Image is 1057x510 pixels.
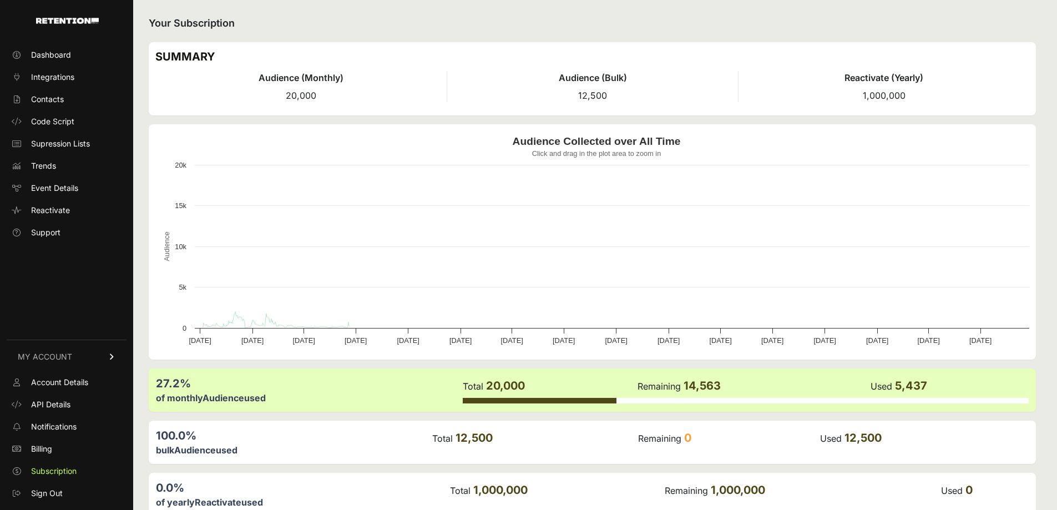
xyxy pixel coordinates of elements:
text: Audience Collected over All Time [513,135,681,147]
span: 14,563 [684,379,721,392]
label: Total [432,433,453,444]
span: 1,000,000 [863,90,906,101]
span: Support [31,227,60,238]
a: Support [7,224,127,241]
text: [DATE] [345,336,367,345]
span: 1,000,000 [473,483,528,497]
div: of yearly used [156,496,449,509]
span: 20,000 [286,90,316,101]
svg: Audience Collected over All Time [155,131,1038,353]
span: 12,500 [578,90,607,101]
span: 20,000 [486,379,525,392]
span: API Details [31,399,70,410]
a: API Details [7,396,127,413]
text: [DATE] [969,336,992,345]
label: Used [871,381,892,392]
a: Trends [7,157,127,175]
span: Dashboard [31,49,71,60]
label: Reactivate [195,497,241,508]
span: 0 [965,483,973,497]
text: [DATE] [189,336,211,345]
label: Total [450,485,471,496]
a: Account Details [7,373,127,391]
text: Click and drag in the plot area to zoom in [532,149,661,158]
span: Code Script [31,116,74,127]
text: [DATE] [449,336,472,345]
text: [DATE] [917,336,939,345]
a: Sign Out [7,484,127,502]
text: 15k [175,201,186,210]
span: 5,437 [895,379,927,392]
span: Reactivate [31,205,70,216]
div: bulk used [156,443,431,457]
text: 5k [179,283,186,291]
label: Used [941,485,963,496]
span: 1,000,000 [711,483,765,497]
text: [DATE] [866,336,888,345]
span: Notifications [31,421,77,432]
text: 10k [175,243,186,251]
div: 27.2% [156,376,462,391]
h4: Audience (Monthly) [155,71,447,84]
a: Reactivate [7,201,127,219]
text: [DATE] [553,336,575,345]
span: Supression Lists [31,138,90,149]
label: Audience [174,445,216,456]
text: 20k [175,161,186,169]
span: Sign Out [31,488,63,499]
label: Remaining [638,381,681,392]
span: Billing [31,443,52,455]
a: Supression Lists [7,135,127,153]
text: 0 [183,324,186,332]
text: [DATE] [814,336,836,345]
span: Subscription [31,466,77,477]
text: [DATE] [761,336,783,345]
text: [DATE] [658,336,680,345]
text: Audience [163,231,171,261]
div: of monthly used [156,391,462,405]
a: Contacts [7,90,127,108]
a: Code Script [7,113,127,130]
span: 12,500 [456,431,493,445]
div: 100.0% [156,428,431,443]
text: [DATE] [500,336,523,345]
label: Used [820,433,842,444]
img: Retention.com [36,18,99,24]
span: Event Details [31,183,78,194]
label: Remaining [665,485,708,496]
span: 0 [684,431,691,445]
h2: Your Subscription [149,16,1036,31]
text: [DATE] [397,336,419,345]
span: Account Details [31,377,88,388]
span: 12,500 [844,431,882,445]
a: Subscription [7,462,127,480]
h3: SUMMARY [155,49,1029,64]
span: MY ACCOUNT [18,351,72,362]
text: [DATE] [605,336,627,345]
text: [DATE] [292,336,315,345]
label: Remaining [638,433,681,444]
a: Billing [7,440,127,458]
a: Integrations [7,68,127,86]
text: [DATE] [709,336,731,345]
label: Audience [203,392,244,403]
a: Event Details [7,179,127,197]
div: 0.0% [156,480,449,496]
span: Integrations [31,72,74,83]
span: Trends [31,160,56,171]
text: [DATE] [241,336,264,345]
a: MY ACCOUNT [7,340,127,373]
span: Contacts [31,94,64,105]
h4: Audience (Bulk) [447,71,738,84]
a: Notifications [7,418,127,436]
a: Dashboard [7,46,127,64]
label: Total [463,381,483,392]
h4: Reactivate (Yearly) [739,71,1029,84]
